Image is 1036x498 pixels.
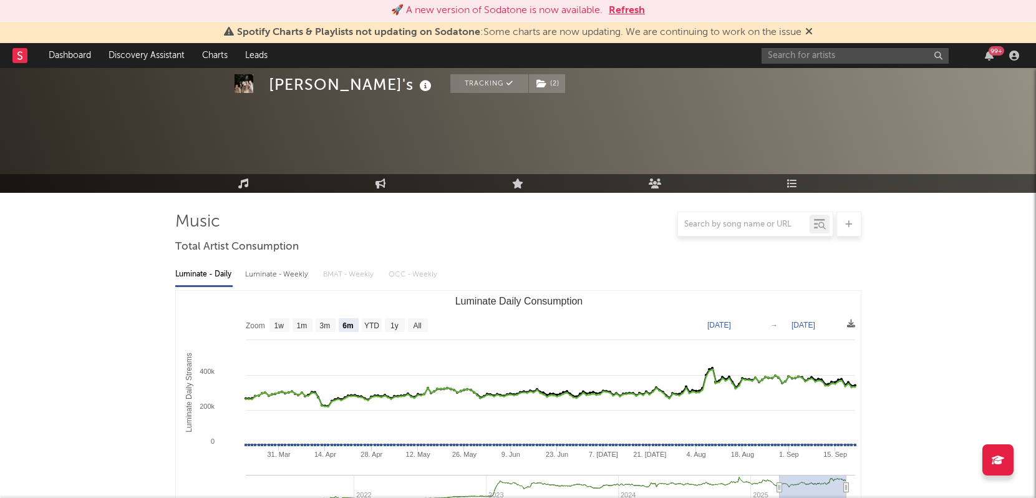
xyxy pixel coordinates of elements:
[501,451,520,458] text: 9. Jun
[314,451,336,458] text: 14. Apr
[730,451,753,458] text: 18. Aug
[200,403,215,410] text: 200k
[405,451,430,458] text: 12. May
[823,451,847,458] text: 15. Sep
[678,220,810,230] input: Search by song name or URL
[450,74,528,93] button: Tracking
[296,321,307,330] text: 1m
[633,451,666,458] text: 21. [DATE]
[455,296,583,306] text: Luminate Daily Consumption
[175,240,299,255] span: Total Artist Consumption
[342,321,353,330] text: 6m
[528,74,566,93] span: ( 2 )
[245,264,311,285] div: Luminate - Weekly
[274,321,284,330] text: 1w
[193,43,236,68] a: Charts
[391,3,603,18] div: 🚀 A new version of Sodatone is now available.
[246,321,265,330] text: Zoom
[269,74,435,95] div: [PERSON_NAME]'s
[390,321,399,330] text: 1y
[184,353,193,432] text: Luminate Daily Streams
[792,321,815,330] text: [DATE]
[40,43,100,68] a: Dashboard
[609,3,645,18] button: Refresh
[210,437,214,445] text: 0
[413,321,421,330] text: All
[805,27,813,37] span: Dismiss
[707,321,731,330] text: [DATE]
[361,451,382,458] text: 28. Apr
[529,74,565,93] button: (2)
[778,451,798,458] text: 1. Sep
[985,51,994,61] button: 99+
[236,43,276,68] a: Leads
[237,27,801,37] span: : Some charts are now updating. We are continuing to work on the issue
[100,43,193,68] a: Discovery Assistant
[686,451,705,458] text: 4. Aug
[237,27,480,37] span: Spotify Charts & Playlists not updating on Sodatone
[452,451,477,458] text: 26. May
[762,48,949,64] input: Search for artists
[989,46,1004,56] div: 99 +
[200,368,215,375] text: 400k
[364,321,379,330] text: YTD
[770,321,778,330] text: →
[546,451,568,458] text: 23. Jun
[319,321,330,330] text: 3m
[589,451,618,458] text: 7. [DATE]
[175,264,233,285] div: Luminate - Daily
[267,451,291,458] text: 31. Mar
